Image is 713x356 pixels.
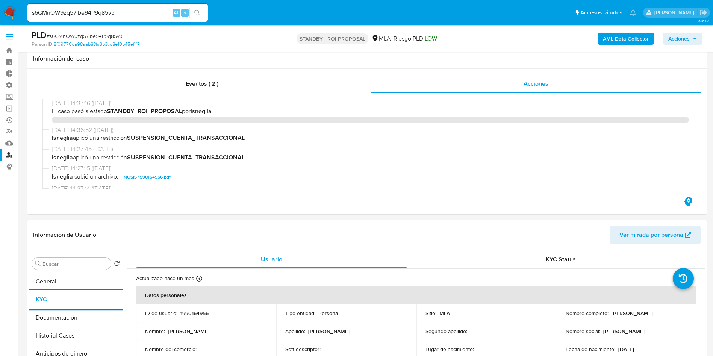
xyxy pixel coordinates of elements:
a: 8f09770da98aab88fa3b3cd8e10b45ef [54,41,139,48]
p: Actualizado hace un mes [136,275,194,282]
span: Ver mirada por persona [619,226,683,244]
p: MLA [439,310,450,317]
a: Salir [699,9,707,17]
h1: Información de Usuario [33,231,96,239]
p: - [477,346,478,353]
p: Segundo apellido : [425,328,467,335]
button: Historial Casos [29,327,123,345]
b: PLD [32,29,47,41]
button: Documentación [29,309,123,327]
span: LOW [425,34,437,43]
span: Eventos ( 2 ) [186,79,218,88]
p: - [470,328,472,335]
p: [PERSON_NAME] [308,328,350,335]
p: [PERSON_NAME] [168,328,209,335]
p: Soft descriptor : [285,346,321,353]
p: Fecha de nacimiento : [566,346,615,353]
p: Sitio : [425,310,436,317]
span: s [184,9,186,16]
button: Acciones [663,33,702,45]
button: Buscar [35,261,41,267]
p: STANDBY - ROI PROPOSAL [297,33,368,44]
p: Nombre : [145,328,165,335]
button: General [29,273,123,291]
p: - [200,346,201,353]
span: Acciones [668,33,690,45]
b: Person ID [32,41,52,48]
span: Accesos rápidos [580,9,622,17]
button: KYC [29,291,123,309]
p: Nombre completo : [566,310,609,317]
span: Usuario [261,255,282,264]
input: Buscar usuario o caso... [27,8,208,18]
p: Lugar de nacimiento : [425,346,474,353]
button: search-icon [189,8,205,18]
span: Alt [174,9,180,16]
th: Datos personales [136,286,696,304]
p: Nombre del comercio : [145,346,197,353]
span: # s6GMnOW9zq57Ibe94P9q85v3 [47,32,123,40]
p: [PERSON_NAME] [603,328,645,335]
p: Persona [318,310,338,317]
input: Buscar [42,261,108,267]
button: Volver al orden por defecto [114,261,120,269]
h1: Información del caso [33,55,701,62]
p: 1990164956 [180,310,209,317]
span: KYC Status [546,255,576,264]
p: ID de usuario : [145,310,177,317]
p: Tipo entidad : [285,310,315,317]
p: Apellido : [285,328,305,335]
button: Ver mirada por persona [610,226,701,244]
p: - [324,346,325,353]
p: [PERSON_NAME] [612,310,653,317]
p: gustavo.deseta@mercadolibre.com [654,9,697,16]
button: AML Data Collector [598,33,654,45]
p: Nombre social : [566,328,600,335]
span: Riesgo PLD: [394,35,437,43]
b: AML Data Collector [603,33,649,45]
p: [DATE] [618,346,634,353]
span: Acciones [524,79,548,88]
div: MLA [371,35,391,43]
a: Notificaciones [630,9,636,16]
